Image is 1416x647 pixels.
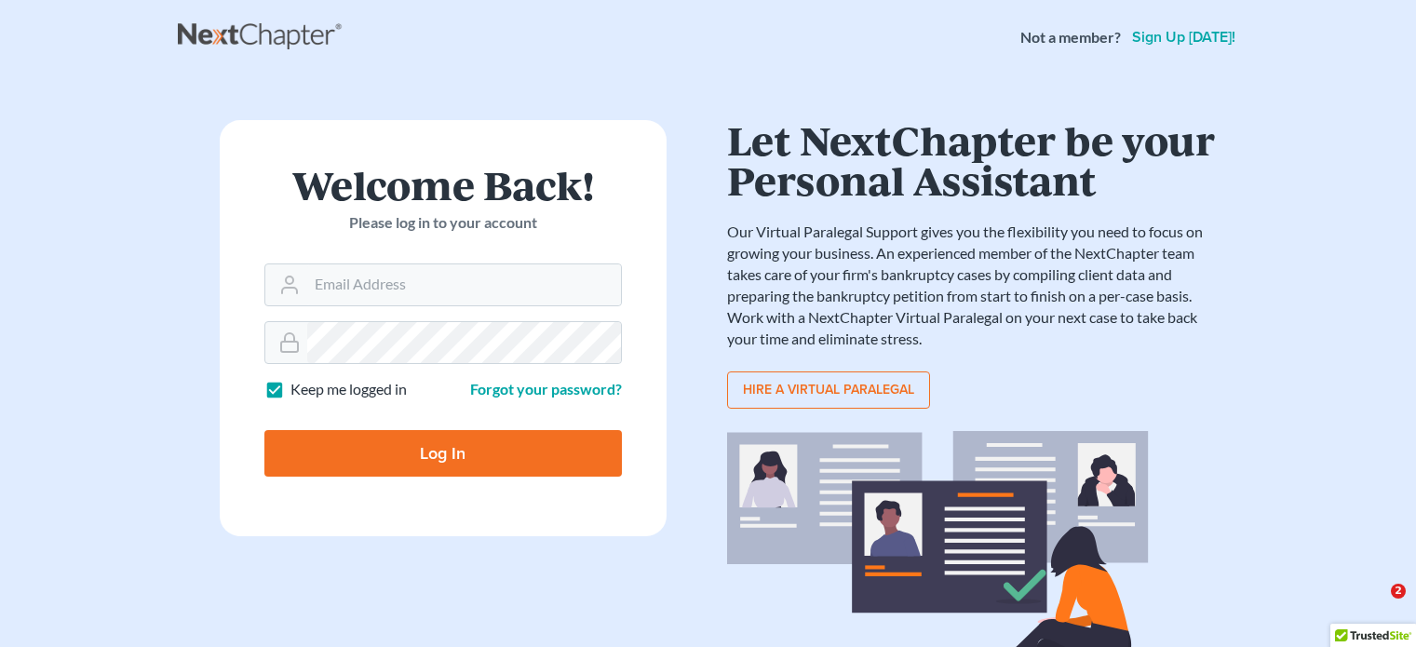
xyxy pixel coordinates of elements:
[1353,584,1397,628] iframe: Intercom live chat
[727,120,1220,199] h1: Let NextChapter be your Personal Assistant
[1391,584,1406,599] span: 2
[290,379,407,400] label: Keep me logged in
[307,264,621,305] input: Email Address
[264,165,622,205] h1: Welcome Back!
[1128,30,1239,45] a: Sign up [DATE]!
[264,212,622,234] p: Please log in to your account
[727,371,930,409] a: Hire a virtual paralegal
[264,430,622,477] input: Log In
[727,222,1220,349] p: Our Virtual Paralegal Support gives you the flexibility you need to focus on growing your busines...
[470,380,622,398] a: Forgot your password?
[1020,27,1121,48] strong: Not a member?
